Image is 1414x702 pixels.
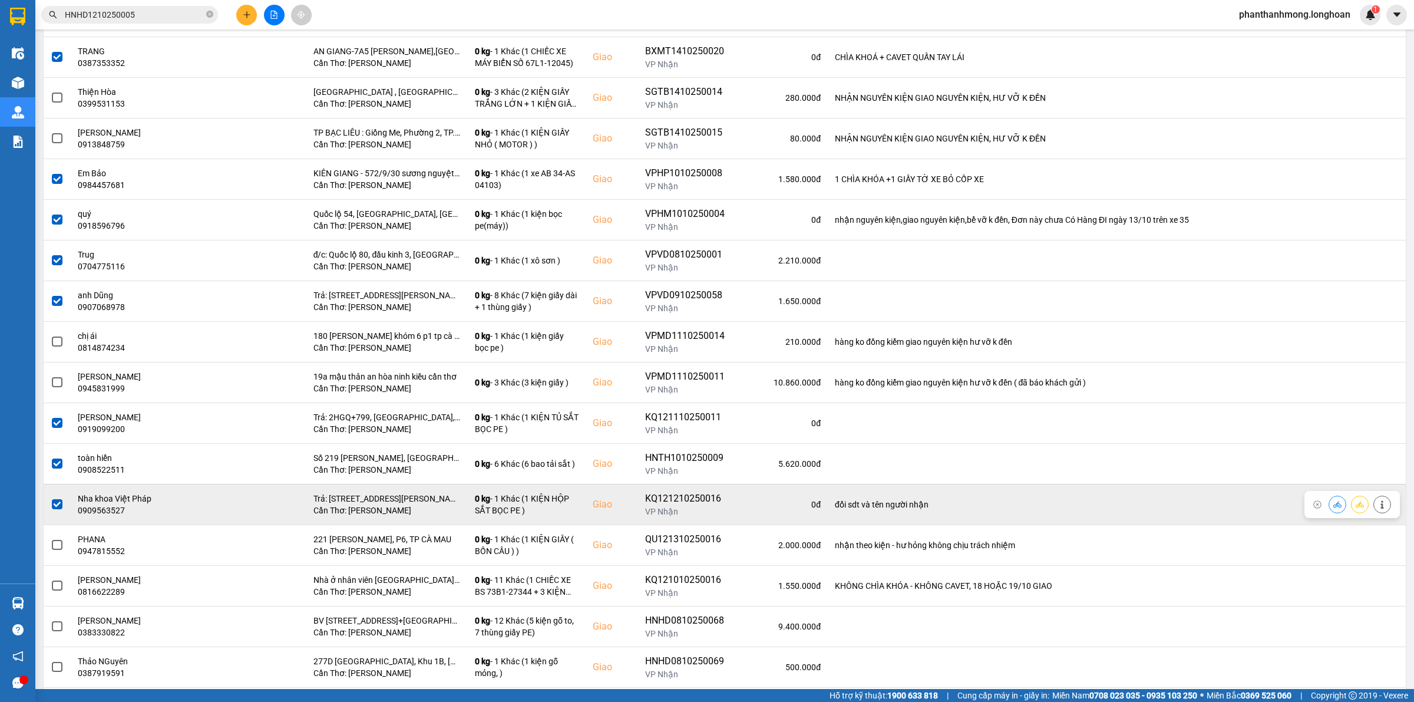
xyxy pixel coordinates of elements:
div: Cần Thơ: [PERSON_NAME] [313,342,461,354]
div: đổi sdt và tên người nhận [835,499,1399,510]
div: Cần Thơ: [PERSON_NAME] [313,667,461,679]
div: TP BẠC LIÊU : Giồng Me, Phường 2, TP. [PERSON_NAME], [PERSON_NAME] [313,127,461,139]
span: Hỗ trợ kỹ thuật: [830,689,938,702]
div: - 1 Khác (1 xô sơn ) [475,255,579,266]
span: | [947,689,949,702]
span: 0 kg [475,494,490,503]
div: AN GIANG-7A5 [PERSON_NAME],[GEOGRAPHIC_DATA] [313,45,461,57]
div: VP Nhận [645,262,725,273]
div: [PERSON_NAME] [78,371,230,383]
div: Cần Thơ: [PERSON_NAME] [313,261,461,272]
div: hàng ko đồng kiểm giao nguyên kiện hư vỡ k đền [835,336,1399,348]
div: 0814874234 [78,342,230,354]
div: Giao [593,131,631,146]
div: [PERSON_NAME] [78,411,230,423]
button: file-add [264,5,285,25]
div: KIÊN GIANG - 572/9/30 sương nguyệt anh, [PERSON_NAME] lạc, rạch giá [313,167,461,179]
div: Cần Thơ: [PERSON_NAME] [313,179,461,191]
div: KHÔNG CHÌA KHÓA - KHÔNG CAVET, 18 HOẶC 19/10 GIAO [835,580,1399,592]
div: Quốc lộ 54, [GEOGRAPHIC_DATA], [GEOGRAPHIC_DATA],[GEOGRAPHIC_DATA], [GEOGRAPHIC_DATA] [313,208,461,220]
div: - 1 Khác (1 kiện gỗ mỏng, ) [475,655,579,679]
div: Nhà ở nhân viên [GEOGRAPHIC_DATA] du lịch sinh [GEOGRAPHIC_DATA], [GEOGRAPHIC_DATA], [GEOGRAPHIC_... [313,574,461,586]
div: Cần Thơ: [PERSON_NAME] [313,220,461,232]
div: 2.210.000 đ [739,255,821,266]
span: plus [243,11,251,19]
div: VP Nhận [645,465,725,477]
div: Giao [593,294,631,308]
div: 210.000 đ [739,336,821,348]
img: warehouse-icon [12,597,24,609]
div: Cần Thơ: [PERSON_NAME] [313,301,461,313]
button: plus [236,5,257,25]
div: - 1 Khác (1 KIỆN HỘP SẮT BỌC PE ) [475,493,579,516]
span: copyright [1349,691,1357,700]
div: hàng ko đồng kiểm giao nguyên kiện hư vỡ k đền ( đã báo khách gửi ) [835,377,1399,388]
span: search [49,11,57,19]
div: QU121310250016 [645,532,725,546]
div: Cần Thơ: [PERSON_NAME] [313,586,461,598]
div: [PERSON_NAME] [78,615,230,627]
div: 19a mậu thân an hòa ninh kiều cần thơ [313,371,461,383]
div: Cần Thơ: [PERSON_NAME] [313,423,461,435]
div: Giao [593,579,631,593]
div: 0947815552 [78,545,230,557]
img: icon-new-feature [1365,9,1376,20]
div: 221 [PERSON_NAME], P6, TP CÀ MAU [313,533,461,545]
div: Em Bảo [78,167,230,179]
div: VP Nhận [645,140,725,151]
div: PHANA [78,533,230,545]
div: 180 [PERSON_NAME] khóm 6 p1 tp cà mau [313,330,461,342]
div: NHẬN NGUYÊN KIỆN GIAO NGUYÊN KIỆN, HƯ VỠ K ĐỀN [835,133,1399,144]
div: 277D [GEOGRAPHIC_DATA], Khu 1B, [GEOGRAPHIC_DATA], [GEOGRAPHIC_DATA] [313,655,461,667]
div: - 11 Khác (1 CHIẾC XE BS 73B1-27344 + 3 KIỆN XỐP + 5 KIỆN GIẤY + 1 VALI + 1 TÚI VẢI ) [475,574,579,598]
div: Cần Thơ: [PERSON_NAME] [313,98,461,110]
div: 80.000 đ [739,133,821,144]
div: 0 đ [739,51,821,63]
button: caret-down [1386,5,1407,25]
div: Trả: 2HGQ+799, [GEOGRAPHIC_DATA], [GEOGRAPHIC_DATA], [GEOGRAPHIC_DATA], [GEOGRAPHIC_DATA] [313,411,461,423]
div: VPVD0810250001 [645,248,725,262]
div: Giao [593,335,631,349]
div: 0908522511 [78,464,230,476]
div: 1 CHÌA KHÓA +1 GIẤY TỜ XE BỎ CỐP XE [835,173,1399,185]
div: Giao [593,253,631,268]
div: 500.000 đ [739,661,821,673]
span: 0 kg [475,616,490,625]
div: - 12 Khác (5 kiện gỗ to, 7 thùng giấy PE) [475,615,579,638]
input: Tìm tên, số ĐT hoặc mã đơn [65,8,204,21]
div: - 3 Khác (3 kiện giấy ) [475,377,579,388]
div: 2.000.000 đ [739,539,821,551]
span: 0 kg [475,378,490,387]
strong: 0708 023 035 - 0935 103 250 [1089,691,1197,700]
div: Giao [593,91,631,105]
div: Cần Thơ: [PERSON_NAME] [313,545,461,557]
div: Cần Thơ: [PERSON_NAME] [313,139,461,150]
sup: 1 [1372,5,1380,14]
span: 0 kg [475,256,490,265]
span: 0 kg [475,47,490,56]
div: 0919099200 [78,423,230,435]
div: Giao [593,457,631,471]
span: 0 kg [475,209,490,219]
div: - 1 Khác (1 xe AB 34-AS 04103) [475,167,579,191]
div: 1.650.000 đ [739,295,821,307]
span: phanthanhmong.longhoan [1230,7,1360,22]
div: Trả: [STREET_ADDRESS][PERSON_NAME] [GEOGRAPHIC_DATA] [313,493,461,505]
span: 0 kg [475,459,490,469]
div: 0387919591 [78,667,230,679]
div: Nha khoa Việt Pháp [78,493,230,505]
span: caret-down [1392,9,1402,20]
div: - 1 Khác (1 KIỆN TỦ SẮT BỌC PE ) [475,411,579,435]
div: 0 đ [739,499,821,510]
div: VPHM1010250004 [645,207,725,221]
span: close-circle [206,9,213,21]
span: Miền Nam [1052,689,1197,702]
div: Thảo NGuyên [78,655,230,667]
div: Cần Thơ: [PERSON_NAME] [313,627,461,638]
span: 0 kg [475,128,490,137]
div: NHẬN NGUYÊN KIỆN GIAO NGUYÊN KIỆN, HƯ VỠ K ĐỀN [835,92,1399,104]
div: VP Nhận [645,424,725,436]
div: đ/c: Quốc lộ 80, đầu kinh 3, [GEOGRAPHIC_DATA], xã [GEOGRAPHIC_DATA], huyện [GEOGRAPHIC_DATA], [G... [313,249,461,261]
div: BXMT1410250020 [645,44,725,58]
div: VP Nhận [645,343,725,355]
